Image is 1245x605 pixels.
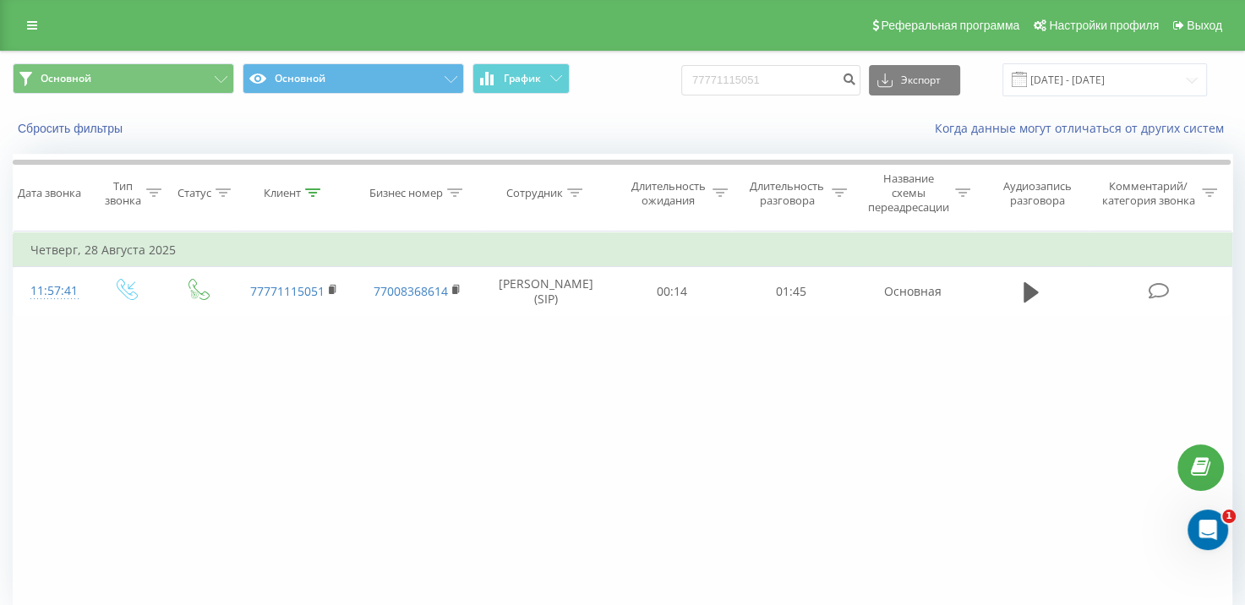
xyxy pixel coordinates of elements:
[104,179,141,208] div: Тип звонка
[1222,510,1236,523] span: 1
[41,72,91,85] span: Основной
[850,267,974,316] td: Основная
[506,186,563,200] div: Сотрудник
[866,172,951,215] div: Название схемы переадресации
[369,186,443,200] div: Бизнес номер
[250,283,325,299] a: 77771115051
[30,275,73,308] div: 11:57:41
[1049,19,1159,32] span: Настройки профиля
[881,19,1019,32] span: Реферальная программа
[935,120,1232,136] a: Когда данные могут отличаться от других систем
[177,186,211,200] div: Статус
[13,63,234,94] button: Основной
[13,121,131,136] button: Сбросить фильтры
[990,179,1084,208] div: Аудиозапись разговора
[14,233,1232,267] td: Четверг, 28 Августа 2025
[628,179,708,208] div: Длительность ожидания
[264,186,301,200] div: Клиент
[374,283,448,299] a: 77008368614
[681,65,860,95] input: Поиск по номеру
[613,267,732,316] td: 00:14
[504,73,541,84] span: График
[732,267,851,316] td: 01:45
[1188,510,1228,550] iframe: Intercom live chat
[869,65,960,95] button: Экспорт
[18,186,81,200] div: Дата звонка
[1187,19,1222,32] span: Выход
[243,63,464,94] button: Основной
[472,63,570,94] button: График
[1099,179,1198,208] div: Комментарий/категория звонка
[479,267,613,316] td: [PERSON_NAME] (SIP)
[747,179,827,208] div: Длительность разговора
